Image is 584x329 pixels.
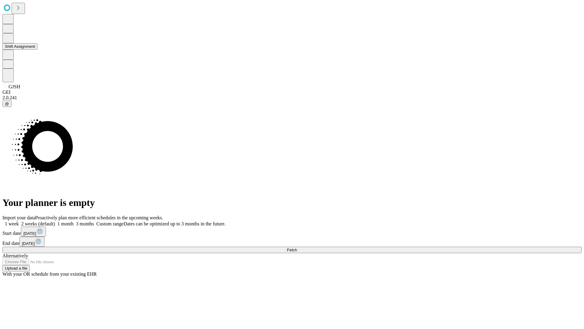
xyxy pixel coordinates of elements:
[2,43,37,50] button: Shift Assignment
[2,101,12,107] button: @
[76,221,94,226] span: 3 months
[2,90,582,95] div: GEI
[2,227,582,237] div: Start date
[2,197,582,208] h1: Your planner is empty
[57,221,74,226] span: 1 month
[9,84,20,89] span: GJSH
[22,241,35,246] span: [DATE]
[23,231,36,236] span: [DATE]
[21,221,55,226] span: 2 weeks (default)
[123,221,225,226] span: Dates can be optimized up to 3 months in the future.
[35,215,163,220] span: Proactively plan more efficient schedules in the upcoming weeks.
[287,248,297,252] span: Fetch
[19,237,44,247] button: [DATE]
[96,221,123,226] span: Custom range
[5,101,9,106] span: @
[5,221,19,226] span: 1 week
[2,215,35,220] span: Import your data
[2,237,582,247] div: End date
[2,253,28,258] span: Alternatively
[2,95,582,101] div: 2.0.241
[2,265,30,271] button: Upload a file
[2,247,582,253] button: Fetch
[2,271,97,277] span: With your OR schedule from your existing EHR
[21,227,46,237] button: [DATE]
